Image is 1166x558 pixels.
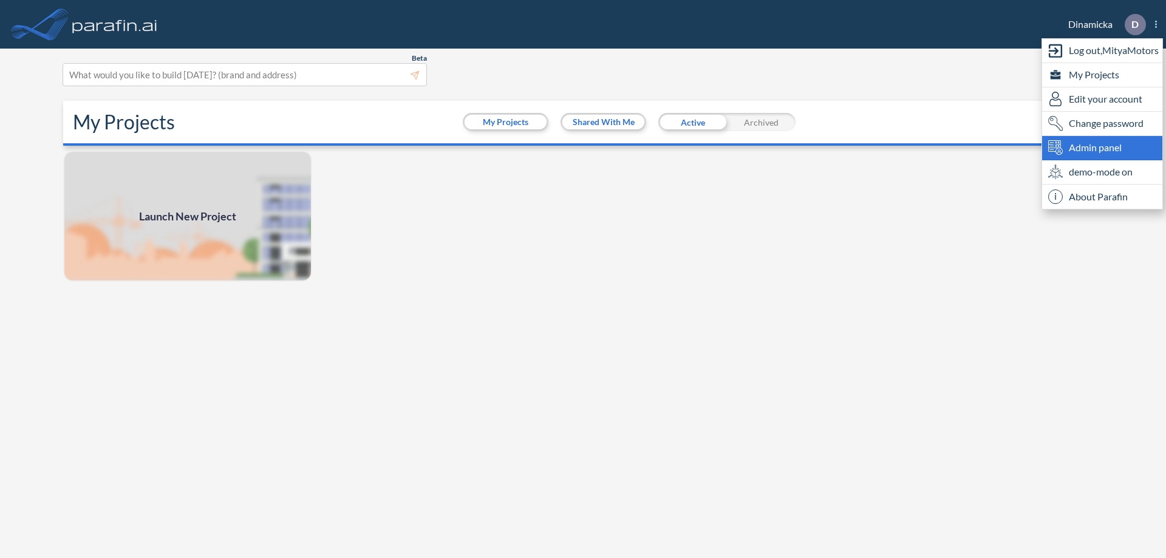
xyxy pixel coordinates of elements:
h2: My Projects [73,111,175,134]
div: My Projects [1042,63,1162,87]
span: Beta [412,53,427,63]
div: Edit user [1042,87,1162,112]
div: demo-mode on [1042,160,1162,185]
span: i [1048,189,1063,204]
button: Shared With Me [562,115,644,129]
span: Launch New Project [139,208,236,225]
div: Admin panel [1042,136,1162,160]
div: Log out [1042,39,1162,63]
div: Dinamicka [1050,14,1157,35]
span: Admin panel [1069,140,1122,155]
span: demo-mode on [1069,165,1133,179]
div: Active [658,113,727,131]
span: Edit your account [1069,92,1142,106]
p: D [1131,19,1139,30]
img: logo [70,12,160,36]
span: Change password [1069,116,1144,131]
div: Archived [727,113,796,131]
div: About Parafin [1042,185,1162,209]
a: Launch New Project [63,151,312,282]
span: Log out, MityaMotors [1069,43,1159,58]
span: My Projects [1069,67,1119,82]
img: add [63,151,312,282]
div: Change password [1042,112,1162,136]
span: About Parafin [1069,189,1128,204]
button: My Projects [465,115,547,129]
